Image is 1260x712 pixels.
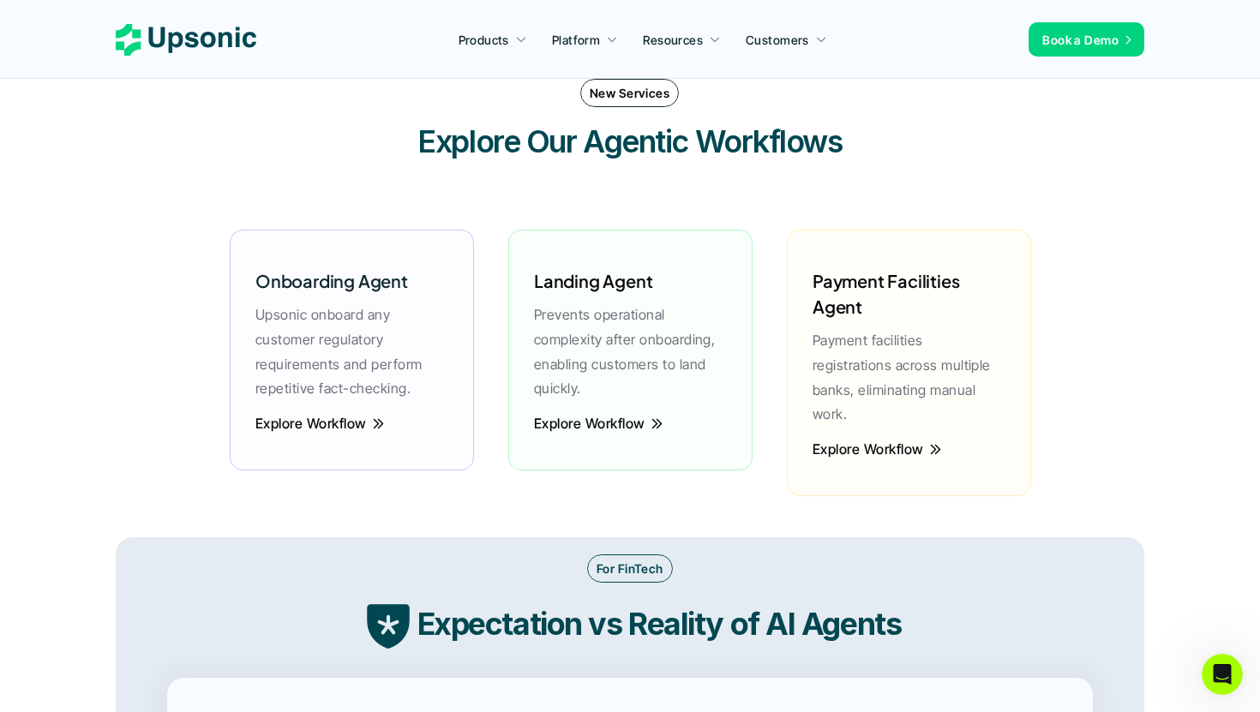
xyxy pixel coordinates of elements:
p: Explore Workflow [534,422,645,426]
p: New Services [590,84,669,102]
p: Products [459,31,509,49]
p: Resources [643,31,703,49]
p: Upsonic onboard any customer regulatory requirements and perform repetitive fact-checking. [255,302,448,401]
a: Book a Demo [1029,22,1144,57]
a: Products [448,24,537,55]
span: Book a Demo [1042,33,1119,47]
p: Explore Workflow [813,447,924,452]
h6: Payment Facilities Agent [813,268,1005,320]
p: Customers [746,31,809,49]
p: Prevents operational complexity after onboarding, enabling customers to land quickly. [534,302,727,401]
p: Explore Workflow [255,422,367,426]
iframe: Intercom live chat [1202,654,1243,695]
p: Payment facilities registrations across multiple banks, eliminating manual work. [813,328,1005,427]
h3: Explore Our Agentic Workflows [373,120,887,163]
strong: Expectation vs Reality of AI Agents [417,605,902,643]
h6: Onboarding Agent [255,268,408,294]
p: For FinTech [597,559,663,577]
h6: Landing Agent [534,268,652,294]
p: Platform [552,31,600,49]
